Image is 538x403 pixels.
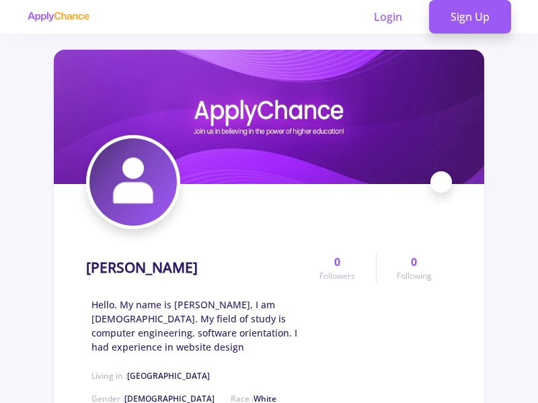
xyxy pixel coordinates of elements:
span: [GEOGRAPHIC_DATA] [127,370,210,382]
span: Followers [319,270,355,282]
span: Living in : [91,370,210,382]
span: Hello. My name is [PERSON_NAME], I am [DEMOGRAPHIC_DATA]. My field of study is computer engineeri... [91,298,299,354]
h1: [PERSON_NAME] [86,259,198,276]
img: zahra Darvishiavatar [89,138,177,226]
span: 0 [334,254,340,270]
img: zahra Darvishicover image [54,50,484,184]
a: 0Followers [299,254,375,282]
span: Following [397,270,432,282]
img: applychance logo text only [27,11,89,22]
span: 0 [411,254,417,270]
a: 0Following [376,254,452,282]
